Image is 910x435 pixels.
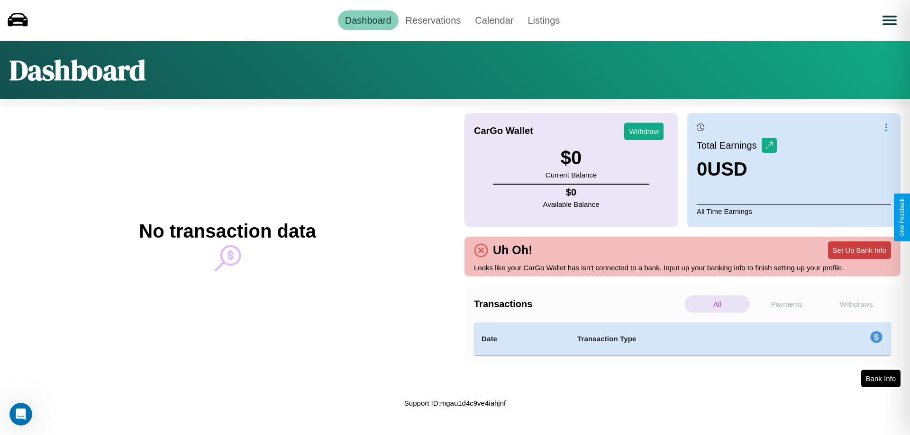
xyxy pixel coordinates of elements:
[755,295,819,313] p: Payments
[474,125,533,136] h4: CarGo Wallet
[577,333,792,345] h4: Transaction Type
[546,169,597,181] p: Current Balance
[697,159,777,180] h3: 0 USD
[697,137,762,154] p: Total Earnings
[520,10,567,30] a: Listings
[624,123,664,140] button: Withdraw
[861,370,901,387] button: Bank Info
[824,295,889,313] p: Withdraws
[899,198,905,237] div: Give Feedback
[828,241,891,259] button: Set Up Bank Info
[404,397,506,409] p: Support ID: mgau1d4c9ve4iahjnf
[876,7,903,34] button: Open menu
[488,243,537,257] h4: Uh Oh!
[474,299,682,310] h4: Transactions
[9,51,146,89] h1: Dashboard
[474,261,891,274] p: Looks like your CarGo Wallet has isn't connected to a bank. Input up your banking info to finish ...
[399,10,468,30] a: Reservations
[685,295,750,313] p: All
[9,403,32,426] iframe: Intercom live chat
[474,322,891,355] table: simple table
[468,10,520,30] a: Calendar
[338,10,399,30] a: Dashboard
[697,204,891,218] p: All Time Earnings
[482,333,562,345] h4: Date
[543,198,600,211] p: Available Balance
[546,147,597,169] h3: $ 0
[139,221,316,242] h2: No transaction data
[543,187,600,198] h4: $ 0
